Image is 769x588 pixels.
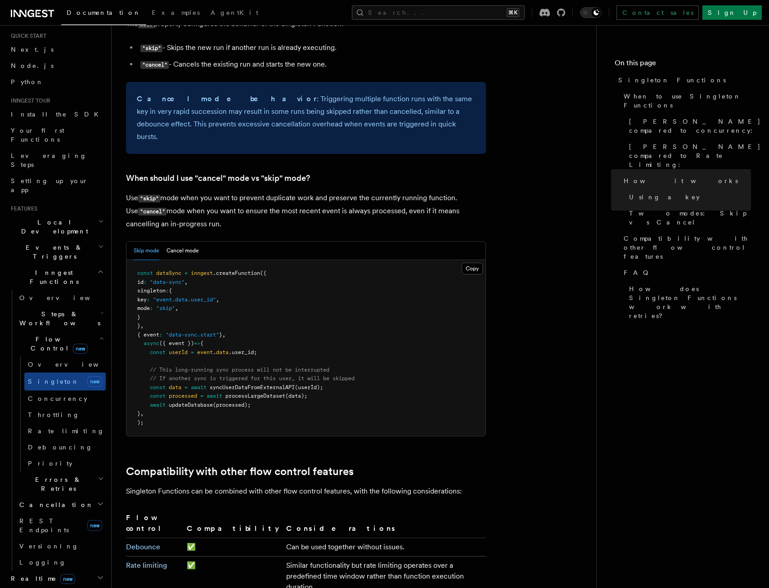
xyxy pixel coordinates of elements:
[150,375,355,382] span: // If another sync is triggered for this user, it will be skipped
[19,559,66,566] span: Logging
[137,410,140,417] span: }
[134,242,159,260] button: Skip mode
[620,230,751,265] a: Compatibility with other flow control features
[28,444,93,451] span: Debouncing
[150,367,329,373] span: // This long-running sync process will not be interrupted
[629,142,761,169] span: [PERSON_NAME] compared to Rate Limiting:
[615,58,751,72] h4: On this page
[629,193,700,202] span: Using a key
[166,332,219,338] span: "data-sync.start"
[225,393,285,399] span: processLargeDataset
[166,287,169,294] span: :
[580,7,602,18] button: Toggle dark mode
[7,106,106,122] a: Install the SDK
[166,242,199,260] button: Cancel mode
[87,520,102,531] span: new
[147,296,150,303] span: :
[150,402,166,408] span: await
[16,356,106,471] div: Flow Controlnew
[229,349,257,355] span: .user_id;
[283,512,486,538] th: Considerations
[175,305,178,311] span: ,
[211,9,258,16] span: AgentKit
[260,270,266,276] span: ({
[205,3,264,24] a: AgentKit
[184,384,188,391] span: =
[126,543,160,551] a: Debounce
[16,497,106,513] button: Cancellation
[137,419,144,426] span: );
[137,305,150,311] span: mode
[152,9,200,16] span: Examples
[183,512,283,538] th: Compatibility
[191,349,194,355] span: =
[625,113,751,139] a: [PERSON_NAME] compared to concurrency:
[616,5,699,20] a: Contact sales
[7,97,50,104] span: Inngest tour
[191,384,207,391] span: await
[16,335,99,353] span: Flow Control
[629,209,751,227] span: Two modes: Skip vs Cancel
[615,72,751,88] a: Singleton Functions
[7,218,98,236] span: Local Development
[191,270,213,276] span: inngest
[138,21,154,28] code: mode
[11,127,64,143] span: Your first Functions
[11,111,104,118] span: Install the SDK
[7,265,106,290] button: Inngest Functions
[137,94,317,103] strong: Cancel mode behavior
[7,74,106,90] a: Python
[11,177,88,193] span: Setting up your app
[183,538,283,557] td: ✅
[169,349,188,355] span: userId
[24,455,106,471] a: Priority
[11,78,44,85] span: Python
[137,314,140,320] span: }
[153,296,216,303] span: "event.data.user_id"
[629,117,761,135] span: [PERSON_NAME] compared to concurrency:
[156,305,175,311] span: "skip"
[137,279,144,285] span: id
[7,574,75,583] span: Realtime
[16,513,106,538] a: REST Endpointsnew
[629,284,751,320] span: How does Singleton Functions work with retries?
[624,92,751,110] span: When to use Singleton Functions
[87,376,102,387] span: new
[11,46,54,53] span: Next.js
[126,192,486,230] p: Use mode when you want to prevent duplicate work and preserve the currently running function. Use...
[216,349,229,355] span: data
[7,570,106,587] button: Realtimenew
[24,423,106,439] a: Rate limiting
[126,561,167,570] a: Rate limiting
[140,61,169,69] code: "cancel"
[625,139,751,173] a: [PERSON_NAME] compared to Rate Limiting:
[7,148,106,173] a: Leveraging Steps
[624,234,751,261] span: Compatibility with other flow control features
[150,393,166,399] span: const
[28,361,121,368] span: Overview
[138,41,486,54] li: - Skips the new run if another run is already executing.
[352,5,525,20] button: Search...⌘K
[24,391,106,407] a: Concurrency
[156,270,181,276] span: dataSync
[620,88,751,113] a: When to use Singleton Functions
[150,279,184,285] span: "data-sync"
[19,543,79,550] span: Versioning
[216,296,219,303] span: ,
[16,538,106,554] a: Versioning
[169,393,197,399] span: processed
[169,402,213,408] span: updateDatabase
[7,290,106,570] div: Inngest Functions
[702,5,762,20] a: Sign Up
[140,323,144,329] span: ,
[7,268,97,286] span: Inngest Functions
[285,393,307,399] span: (data);
[60,574,75,584] span: new
[126,512,183,538] th: Flow control
[137,296,147,303] span: key
[144,279,147,285] span: :
[16,290,106,306] a: Overview
[150,384,166,391] span: const
[7,58,106,74] a: Node.js
[200,393,203,399] span: =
